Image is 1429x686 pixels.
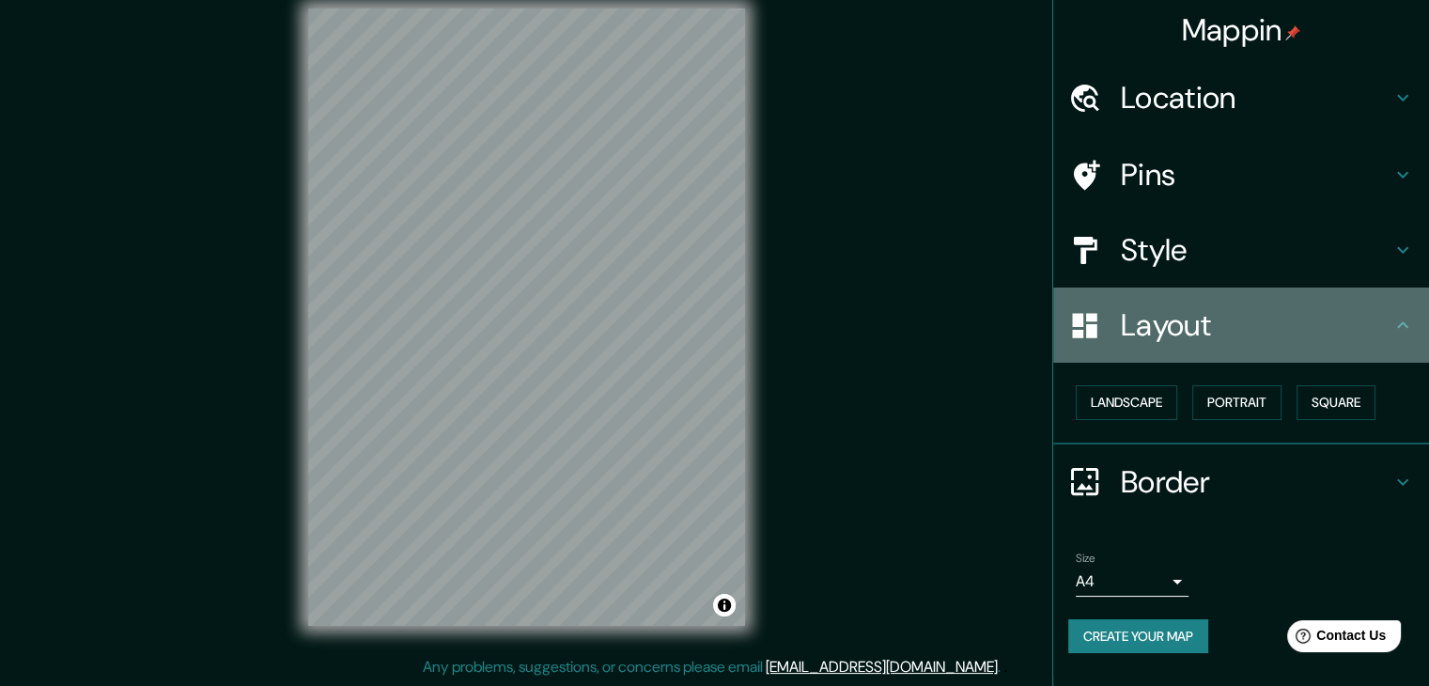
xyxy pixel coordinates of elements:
[1182,11,1301,49] h4: Mappin
[1003,656,1007,678] div: .
[1076,550,1095,566] label: Size
[1297,385,1375,420] button: Square
[1053,444,1429,520] div: Border
[308,8,745,626] canvas: Map
[1262,613,1408,665] iframe: Help widget launcher
[1076,567,1188,597] div: A4
[1192,385,1281,420] button: Portrait
[1068,619,1208,654] button: Create your map
[1053,60,1429,135] div: Location
[1121,231,1391,269] h4: Style
[1053,288,1429,363] div: Layout
[713,594,736,616] button: Toggle attribution
[1121,463,1391,501] h4: Border
[1121,156,1391,194] h4: Pins
[1053,137,1429,212] div: Pins
[766,657,998,677] a: [EMAIL_ADDRESS][DOMAIN_NAME]
[1001,656,1003,678] div: .
[1121,79,1391,117] h4: Location
[1076,385,1177,420] button: Landscape
[1121,306,1391,344] h4: Layout
[423,656,1001,678] p: Any problems, suggestions, or concerns please email .
[1053,212,1429,288] div: Style
[1285,25,1300,40] img: pin-icon.png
